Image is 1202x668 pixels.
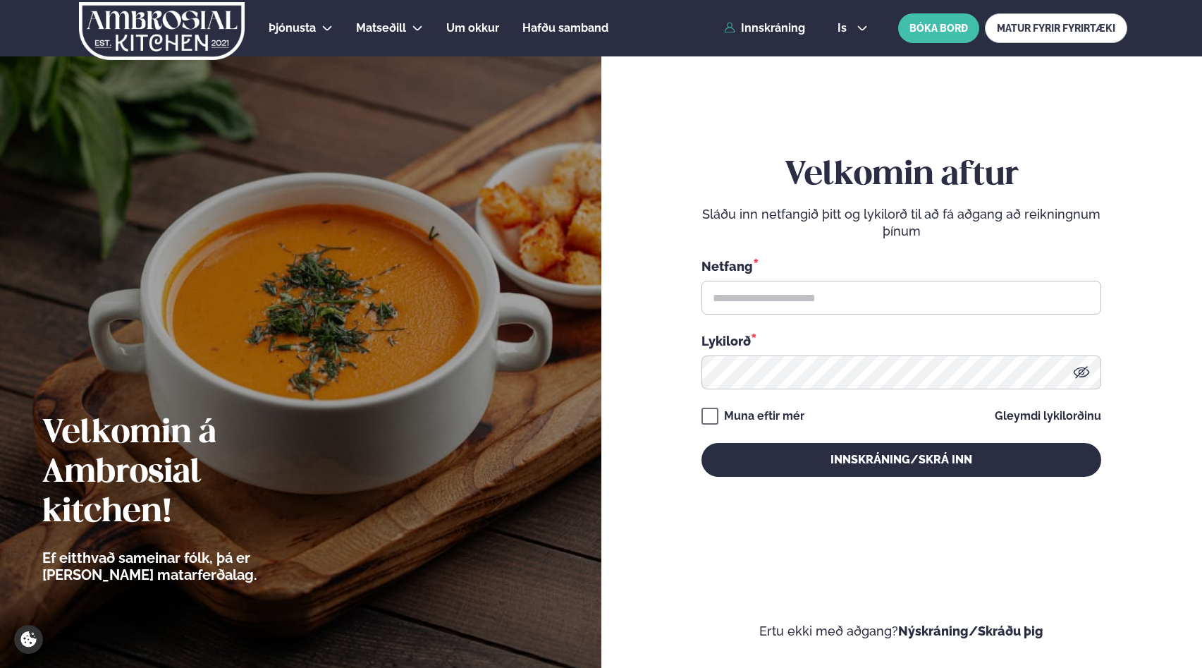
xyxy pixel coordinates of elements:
a: Cookie settings [14,625,43,654]
a: Nýskráning/Skráðu þig [898,624,1043,638]
div: Netfang [701,257,1101,275]
p: Ertu ekki með aðgang? [644,623,1160,640]
span: Þjónusta [269,21,316,35]
a: Um okkur [446,20,499,37]
a: MATUR FYRIR FYRIRTÆKI [985,13,1127,43]
a: Þjónusta [269,20,316,37]
span: is [838,23,851,34]
p: Ef eitthvað sameinar fólk, þá er [PERSON_NAME] matarferðalag. [42,549,335,583]
a: Hafðu samband [522,20,608,37]
a: Matseðill [356,20,406,37]
div: Lykilorð [701,332,1101,350]
p: Sláðu inn netfangið þitt og lykilorð til að fá aðgang að reikningnum þínum [701,206,1101,240]
button: Innskráning/Skrá inn [701,443,1101,477]
span: Hafðu samband [522,21,608,35]
h2: Velkomin aftur [701,156,1101,195]
button: BÓKA BORÐ [898,13,979,43]
button: is [826,23,879,34]
img: logo [78,2,246,60]
span: Matseðill [356,21,406,35]
a: Innskráning [724,22,805,35]
span: Um okkur [446,21,499,35]
a: Gleymdi lykilorðinu [995,411,1101,422]
h2: Velkomin á Ambrosial kitchen! [42,414,335,533]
